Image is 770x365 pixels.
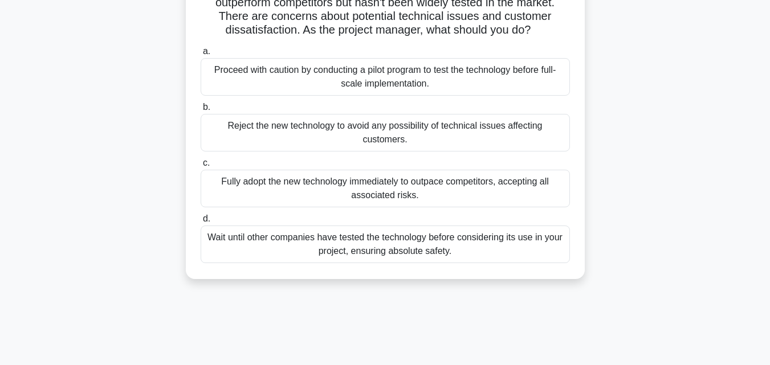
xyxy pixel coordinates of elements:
[201,58,570,96] div: Proceed with caution by conducting a pilot program to test the technology before full-scale imple...
[201,170,570,207] div: Fully adopt the new technology immediately to outpace competitors, accepting all associated risks.
[203,102,210,112] span: b.
[203,158,210,167] span: c.
[203,214,210,223] span: d.
[201,225,570,263] div: Wait until other companies have tested the technology before considering its use in your project,...
[203,46,210,56] span: a.
[201,114,570,151] div: Reject the new technology to avoid any possibility of technical issues affecting customers.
